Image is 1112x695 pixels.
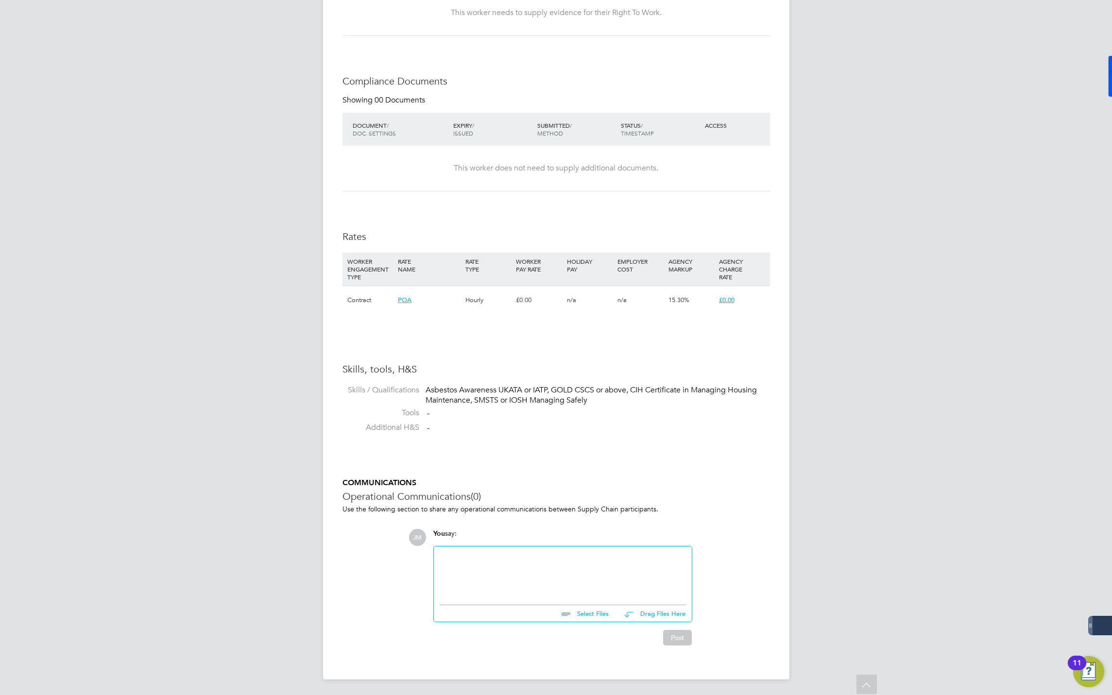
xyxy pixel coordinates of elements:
[567,296,576,304] span: n/a
[663,630,692,645] button: Post
[395,253,463,278] div: RATE NAME
[353,129,396,137] span: DOC. SETTINGS
[1073,663,1081,676] div: 11
[409,529,426,546] span: JM
[618,117,702,142] div: STATUS
[342,490,770,503] h3: Operational Communications
[352,8,760,18] div: This worker needs to supply evidence for their Right To Work.
[433,529,445,538] span: You
[451,117,535,142] div: EXPIRY
[719,296,735,304] span: £0.00
[702,117,770,134] div: ACCESS
[342,363,770,375] h3: Skills, tools, H&S
[1073,656,1104,687] button: Open Resource Center, 11 new notifications
[472,121,474,129] span: /
[350,117,451,142] div: DOCUMENT
[342,478,770,488] h5: COMMUNICATIONS
[427,423,429,433] span: -
[616,604,686,624] button: Drag Files Here
[398,296,411,304] span: POA
[570,121,572,129] span: /
[565,253,615,278] div: HOLIDAY PAY
[717,253,767,286] div: AGENCY CHARGE RATE
[342,230,770,243] h3: Rates
[463,286,513,314] div: Hourly
[342,75,770,87] h3: Compliance Documents
[641,121,643,129] span: /
[537,129,563,137] span: METHOD
[668,296,689,304] span: 15.30%
[387,121,389,129] span: /
[513,253,564,278] div: WORKER PAY RATE
[535,117,619,142] div: SUBMITTED
[375,95,425,105] span: 00 Documents
[427,408,429,418] span: -
[471,490,481,503] span: (0)
[426,385,770,406] div: Asbestos Awareness UKATA or IATP, GOLD CSCS or above, CIH Certificate in Managing Housing Mainten...
[617,296,627,304] span: n/a
[453,129,473,137] span: ISSUED
[342,408,419,418] label: Tools
[352,163,760,173] div: This worker does not need to supply additional documents.
[666,253,717,278] div: AGENCY MARKUP
[345,286,395,314] div: Contract
[345,253,395,286] div: WORKER ENGAGEMENT TYPE
[463,253,513,278] div: RATE TYPE
[342,423,419,433] label: Additional H&S
[342,385,419,395] label: Skills / Qualifications
[342,505,770,513] p: Use the following section to share any operational communications between Supply Chain participants.
[513,286,564,314] div: £0.00
[433,529,692,546] div: say:
[621,129,654,137] span: TIMESTAMP
[342,95,427,105] div: Showing
[615,253,666,278] div: EMPLOYER COST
